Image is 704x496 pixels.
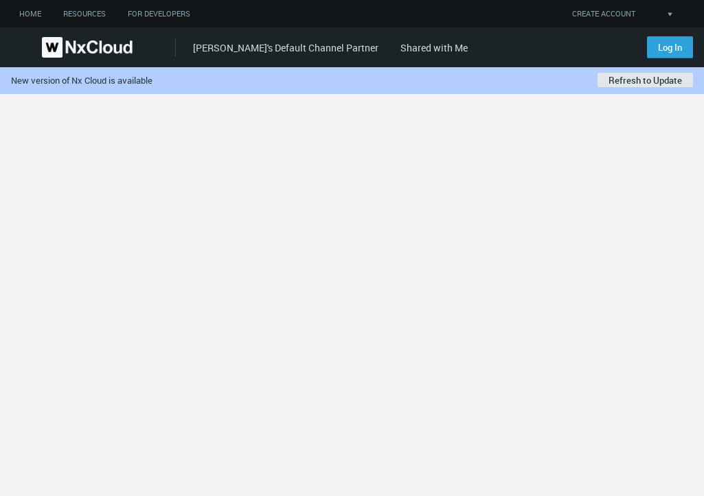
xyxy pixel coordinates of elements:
[598,73,693,88] button: Refresh to Update
[8,5,52,23] a: home
[11,75,420,86] div: New version of Nx Cloud is available
[572,8,635,20] a: CREATE ACCOUNT
[117,5,201,23] a: For Developers
[193,41,378,54] a: [PERSON_NAME]'s Default Channel Partner
[400,41,468,54] a: Shared with Me
[647,36,693,58] a: Log In
[42,37,133,58] img: Nx Cloud logo
[52,5,117,23] a: Resources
